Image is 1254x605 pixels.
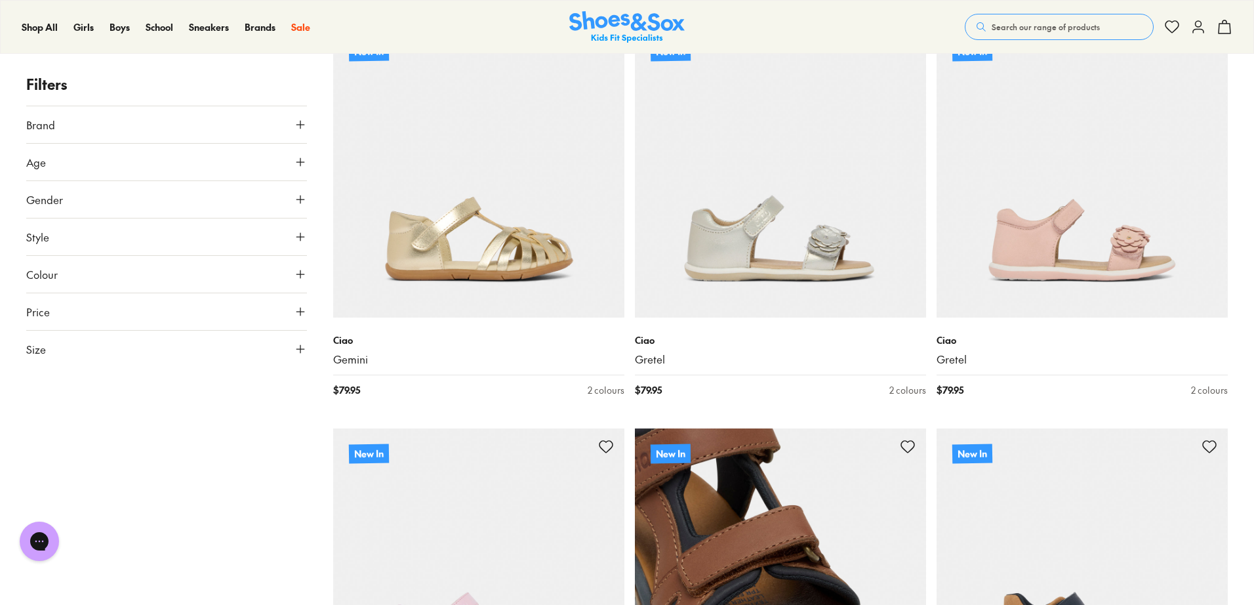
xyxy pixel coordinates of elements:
[73,20,94,34] a: Girls
[245,20,275,34] a: Brands
[146,20,173,33] span: School
[937,352,1228,367] a: Gretel
[26,304,50,320] span: Price
[189,20,229,33] span: Sneakers
[26,256,307,293] button: Colour
[26,181,307,218] button: Gender
[651,444,691,463] p: New In
[291,20,310,34] a: Sale
[333,352,624,367] a: Gemini
[635,383,662,397] span: $ 79.95
[26,219,307,255] button: Style
[1191,383,1228,397] div: 2 colours
[937,26,1228,318] a: New In
[26,341,46,357] span: Size
[333,383,360,397] span: $ 79.95
[992,21,1100,33] span: Search our range of products
[110,20,130,34] a: Boys
[26,106,307,143] button: Brand
[349,41,389,61] p: New In
[349,444,389,463] p: New In
[26,331,307,367] button: Size
[13,517,66,566] iframe: Gorgias live chat messenger
[889,383,926,397] div: 2 colours
[26,266,58,282] span: Colour
[569,11,685,43] a: Shoes & Sox
[952,444,992,463] p: New In
[146,20,173,34] a: School
[333,333,624,347] p: Ciao
[22,20,58,34] a: Shop All
[937,383,963,397] span: $ 79.95
[245,20,275,33] span: Brands
[26,73,307,95] p: Filters
[110,20,130,33] span: Boys
[333,26,624,318] a: New In
[965,14,1154,40] button: Search our range of products
[22,20,58,33] span: Shop All
[635,26,926,318] a: New In
[26,192,63,207] span: Gender
[569,11,685,43] img: SNS_Logo_Responsive.svg
[26,293,307,330] button: Price
[635,352,926,367] a: Gretel
[26,144,307,180] button: Age
[588,383,624,397] div: 2 colours
[26,117,55,133] span: Brand
[26,154,46,170] span: Age
[635,333,926,347] p: Ciao
[291,20,310,33] span: Sale
[26,229,49,245] span: Style
[73,20,94,33] span: Girls
[952,41,992,61] p: New In
[937,333,1228,347] p: Ciao
[189,20,229,34] a: Sneakers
